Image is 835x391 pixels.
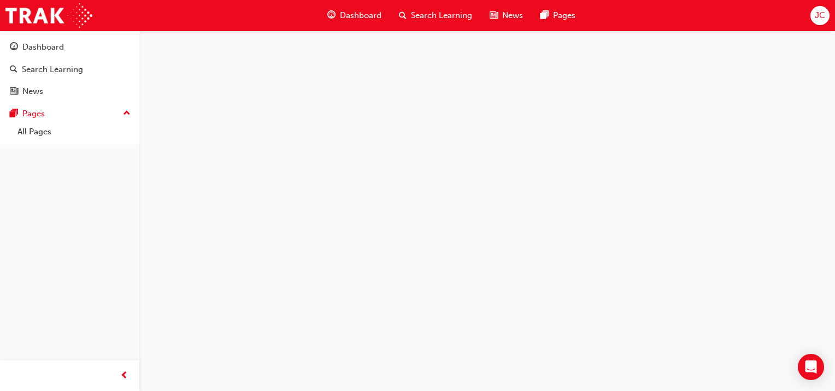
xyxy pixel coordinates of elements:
[502,9,523,22] span: News
[22,85,43,98] div: News
[123,106,131,121] span: up-icon
[4,104,135,124] button: Pages
[327,9,336,22] span: guage-icon
[411,9,472,22] span: Search Learning
[532,4,584,27] a: pages-iconPages
[10,87,18,97] span: news-icon
[4,35,135,104] button: DashboardSearch LearningNews
[481,4,532,27] a: news-iconNews
[319,4,390,27] a: guage-iconDashboard
[340,9,381,22] span: Dashboard
[553,9,575,22] span: Pages
[815,9,825,22] span: JC
[10,43,18,52] span: guage-icon
[540,9,549,22] span: pages-icon
[798,354,824,380] div: Open Intercom Messenger
[390,4,481,27] a: search-iconSearch Learning
[22,108,45,120] div: Pages
[399,9,407,22] span: search-icon
[22,41,64,54] div: Dashboard
[5,3,92,28] img: Trak
[22,63,83,76] div: Search Learning
[13,123,135,140] a: All Pages
[10,109,18,119] span: pages-icon
[4,81,135,102] a: News
[4,60,135,80] a: Search Learning
[810,6,830,25] button: JC
[10,65,17,75] span: search-icon
[4,37,135,57] a: Dashboard
[120,369,128,383] span: prev-icon
[490,9,498,22] span: news-icon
